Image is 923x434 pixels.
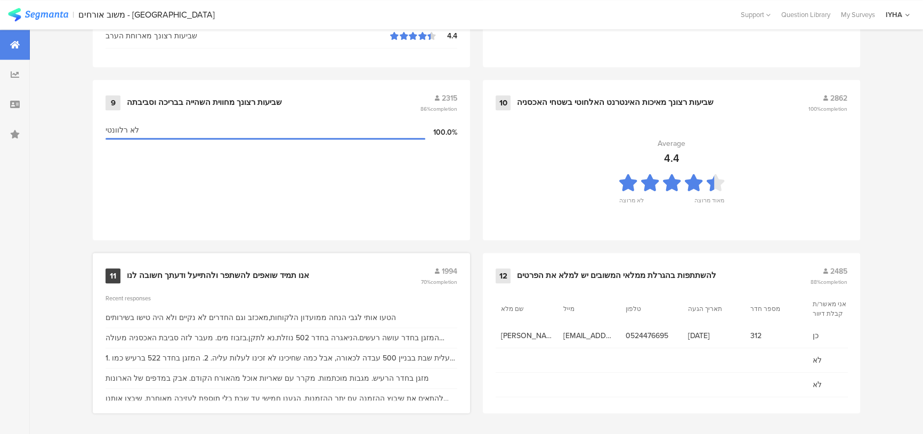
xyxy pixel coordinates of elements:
[127,271,309,281] div: אנו תמיד שואפים להשתפר ולהתייעל ודעתך חשובה לנו
[442,93,457,104] span: 2315
[420,105,457,113] span: 86%
[836,10,880,20] a: My Surveys
[442,266,457,277] span: 1994
[421,278,457,286] span: 70%
[626,304,674,314] section: טלפון
[688,304,736,314] section: תאריך הגעה
[776,10,836,20] a: Question Library
[431,278,457,286] span: completion
[517,97,714,108] div: שביעות רצונך מאיכות האינטרנט האלחוטי בשטחי האכסניה
[106,294,457,302] div: Recent responses
[106,393,457,404] div: להתאים את שיבוץ ההזמנה עם יתר ההזמנות. הגענו חמישי עד שבת בלי תוספת לעזיבה מאוחרת, שיבצו אותנו בק...
[436,30,457,42] div: 4.4
[106,353,457,364] div: 1. מעלית שבת בבניין 500 עבדה לכאורה, אבל כמה שחיכינו לא זכינו לעלות עליה. 2. המזגן בחדר 522 ברעיש...
[830,266,847,277] span: 2485
[694,196,724,211] div: מאוד מרוצה
[811,278,847,286] span: 88%
[425,127,457,138] div: 100.0%
[750,304,798,314] section: מספר חדר
[658,138,685,149] div: Average
[664,150,679,166] div: 4.4
[106,332,457,343] div: המזגן בחדר עושה רעשים.הניאגרה בחדר 502 נוזלת.נא לתקן.בזבוז מים. מעבר לזה סביבת האכסניה מעולה מאוד...
[830,93,847,104] span: 2862
[496,95,511,110] div: 10
[517,271,716,281] div: להשתתפות בהגרלת ממלאי המשובים יש למלא את הפרטים
[106,125,139,136] span: לא רלוונטי
[813,330,864,341] span: כן
[563,330,615,341] span: [EMAIL_ADDRESS][DOMAIN_NAME]
[127,97,282,108] div: שביעות רצונך מחווית השהייה בבריכה וסביבתה
[501,304,549,314] section: שם מלא
[808,105,847,113] span: 100%
[8,8,68,21] img: segmanta logo
[813,355,864,366] span: לא
[106,95,120,110] div: 9
[563,304,611,314] section: מייל
[626,330,677,341] span: 0524476695
[72,9,74,21] div: |
[106,268,120,283] div: 11
[431,105,457,113] span: completion
[78,10,215,20] div: משוב אורחים - [GEOGRAPHIC_DATA]
[501,330,553,341] span: [PERSON_NAME]
[813,379,864,390] span: לא
[750,330,802,341] span: 312
[886,10,902,20] div: IYHA
[821,105,847,113] span: completion
[106,373,429,384] div: מזגן בחדר הרעיש. מגבות מוכתמות. מקרר עם שאריות אוכל מהאורח הקודם. אבק במדפים של הארונות
[106,312,396,323] div: הטעו אותי לגבי הנחה ממועדון הלקוחות,מאכזב וגם החדרים לא נקיים ולא היה טישו בשירותים
[106,30,390,42] div: שביעות רצונך מארוחת הערב
[496,268,511,283] div: 12
[821,278,847,286] span: completion
[619,196,644,211] div: לא מרוצה
[813,299,861,318] section: אני מאשר/ת קבלת דיוור
[688,330,740,341] span: [DATE]
[741,6,771,23] div: Support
